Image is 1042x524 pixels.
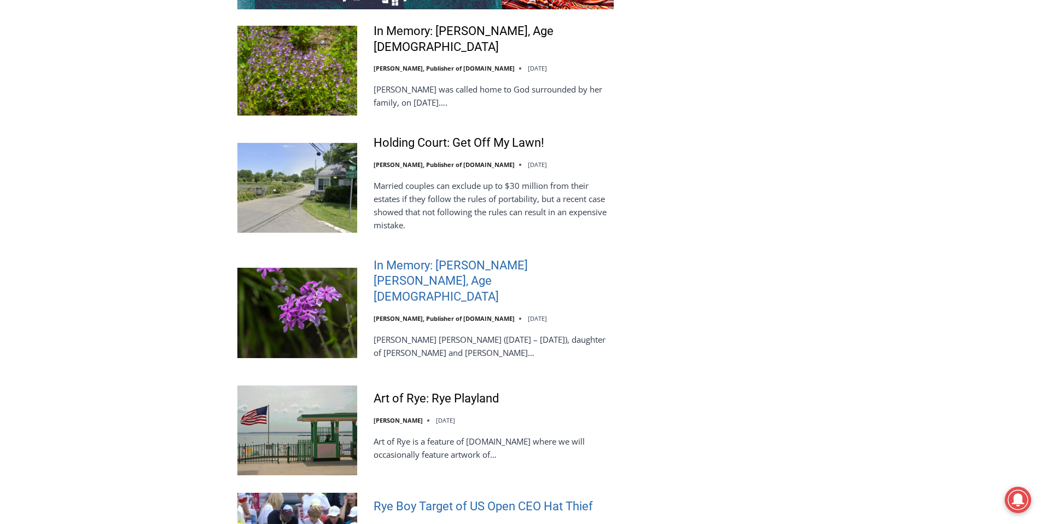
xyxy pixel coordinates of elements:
[237,268,357,358] img: In Memory: Barbara Porter Schofield, Age 90
[374,314,515,323] a: [PERSON_NAME], Publisher of [DOMAIN_NAME]
[374,160,515,169] a: [PERSON_NAME], Publisher of [DOMAIN_NAME]
[237,143,357,233] img: Holding Court: Get Off My Lawn!
[374,333,614,359] p: [PERSON_NAME] [PERSON_NAME] ([DATE] – [DATE]), daughter of [PERSON_NAME] and [PERSON_NAME]…
[113,68,161,131] div: "[PERSON_NAME]'s draw is the fine variety of pristine raw fish kept on hand"
[374,64,515,72] a: [PERSON_NAME], Publisher of [DOMAIN_NAME]
[286,109,507,134] span: Intern @ [DOMAIN_NAME]
[374,179,614,232] p: Married couples can exclude up to $30 million from their estates if they follow the rules of port...
[237,385,357,475] img: Art of Rye: Rye Playland
[374,435,614,461] p: Art of Rye is a feature of [DOMAIN_NAME] where we will occasionally feature artwork of…
[374,416,423,424] a: [PERSON_NAME]
[276,1,517,106] div: "We would have speakers with experience in local journalism speak to us about their experiences a...
[374,24,614,55] a: In Memory: [PERSON_NAME], Age [DEMOGRAPHIC_DATA]
[374,135,544,151] a: Holding Court: Get Off My Lawn!
[528,160,547,169] time: [DATE]
[3,113,107,154] span: Open Tues. - Sun. [PHONE_NUMBER]
[374,391,499,407] a: Art of Rye: Rye Playland
[1,110,110,136] a: Open Tues. - Sun. [PHONE_NUMBER]
[436,416,455,424] time: [DATE]
[374,258,614,305] a: In Memory: [PERSON_NAME] [PERSON_NAME], Age [DEMOGRAPHIC_DATA]
[374,83,614,109] p: [PERSON_NAME] was called home to God surrounded by her family, on [DATE]….
[528,64,547,72] time: [DATE]
[237,26,357,116] img: In Memory: Adele Arrigale, Age 90
[263,106,530,136] a: Intern @ [DOMAIN_NAME]
[528,314,547,323] time: [DATE]
[374,499,593,515] a: Rye Boy Target of US Open CEO Hat Thief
